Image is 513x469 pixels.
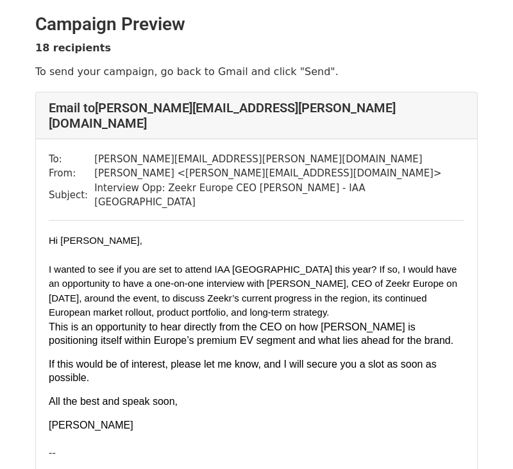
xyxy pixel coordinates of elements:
[49,264,457,318] font: I wanted to see if you are set to attend IAA [GEOGRAPHIC_DATA] this year? If so, I would have an ...
[94,152,464,167] td: [PERSON_NAME][EMAIL_ADDRESS][PERSON_NAME][DOMAIN_NAME]
[49,447,56,459] span: --
[49,235,142,246] font: Hi [PERSON_NAME],
[49,359,437,383] font: If this would be of interest, please let me know, and I will secure you a slot as soon as possible.
[49,321,453,346] font: This is an opportunity to hear directly from the CEO on how [PERSON_NAME] is positioning itself w...
[49,420,133,431] font: [PERSON_NAME]
[35,65,478,78] p: To send your campaign, go back to Gmail and click "Send".
[49,396,178,407] font: All the best and speak soon,
[49,181,94,210] td: Subject:
[94,166,464,181] td: [PERSON_NAME] < [PERSON_NAME][EMAIL_ADDRESS][DOMAIN_NAME] >
[49,166,94,181] td: From:
[94,181,464,210] td: Interview Opp: Zeekr Europe CEO [PERSON_NAME] - IAA [GEOGRAPHIC_DATA]
[35,42,111,54] strong: 18 recipients
[49,100,464,131] h4: Email to [PERSON_NAME][EMAIL_ADDRESS][PERSON_NAME][DOMAIN_NAME]
[49,152,94,167] td: To:
[35,13,478,35] h2: Campaign Preview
